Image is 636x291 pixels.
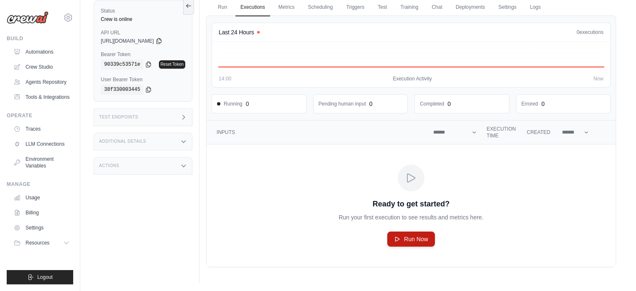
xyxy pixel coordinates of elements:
a: Tools & Integrations [10,90,73,104]
label: API URL [101,29,185,36]
th: Execution Time [482,121,522,144]
p: Run your first execution to see results and metrics here. [339,213,483,221]
div: 0 [447,100,451,108]
button: Logout [7,270,73,284]
code: 90339c53571e [101,59,143,70]
a: Environment Variables [10,152,73,173]
iframe: Chat Widget [594,251,636,291]
div: Operate [7,112,73,119]
a: LLM Connections [10,137,73,151]
div: Crew is online [101,16,185,23]
div: 0 [369,100,373,108]
dd: Pending human input [319,100,366,107]
dd: Errored [521,100,538,107]
div: 0 [541,100,545,108]
div: Build [7,35,73,42]
span: Resources [26,239,49,246]
a: Billing [10,206,73,219]
a: Traces [10,122,73,136]
a: Automations [10,45,73,59]
span: 0 [577,29,580,35]
a: Crew Studio [10,60,73,74]
span: 14:00 [219,75,231,82]
a: Run Now [387,232,435,247]
div: Manage [7,181,73,188]
h3: Test Endpoints [99,115,138,120]
span: [URL][DOMAIN_NAME] [101,38,154,44]
p: Ready to get started? [373,198,450,210]
h3: Additional Details [99,139,146,144]
section: Crew executions table [207,121,616,267]
a: Usage [10,191,73,204]
span: Logout [37,274,53,281]
a: Settings [10,221,73,234]
button: Resources [10,236,73,250]
div: 0 [246,100,249,108]
th: Inputs [207,121,428,144]
dd: Completed [420,100,444,107]
th: Created [522,121,555,144]
a: Reset Token [159,60,185,69]
span: Running [217,100,243,107]
span: Now [593,75,603,82]
label: Bearer Token [101,51,185,58]
img: Logo [7,11,49,24]
span: Execution Activity [393,75,432,82]
label: User Bearer Token [101,76,185,83]
div: executions [577,29,603,36]
h3: Actions [99,163,119,168]
label: Status [101,8,185,14]
h4: Last 24 Hours [219,28,254,36]
span: Run Now [404,235,428,243]
code: 38f330003445 [101,85,143,95]
a: Agents Repository [10,75,73,89]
